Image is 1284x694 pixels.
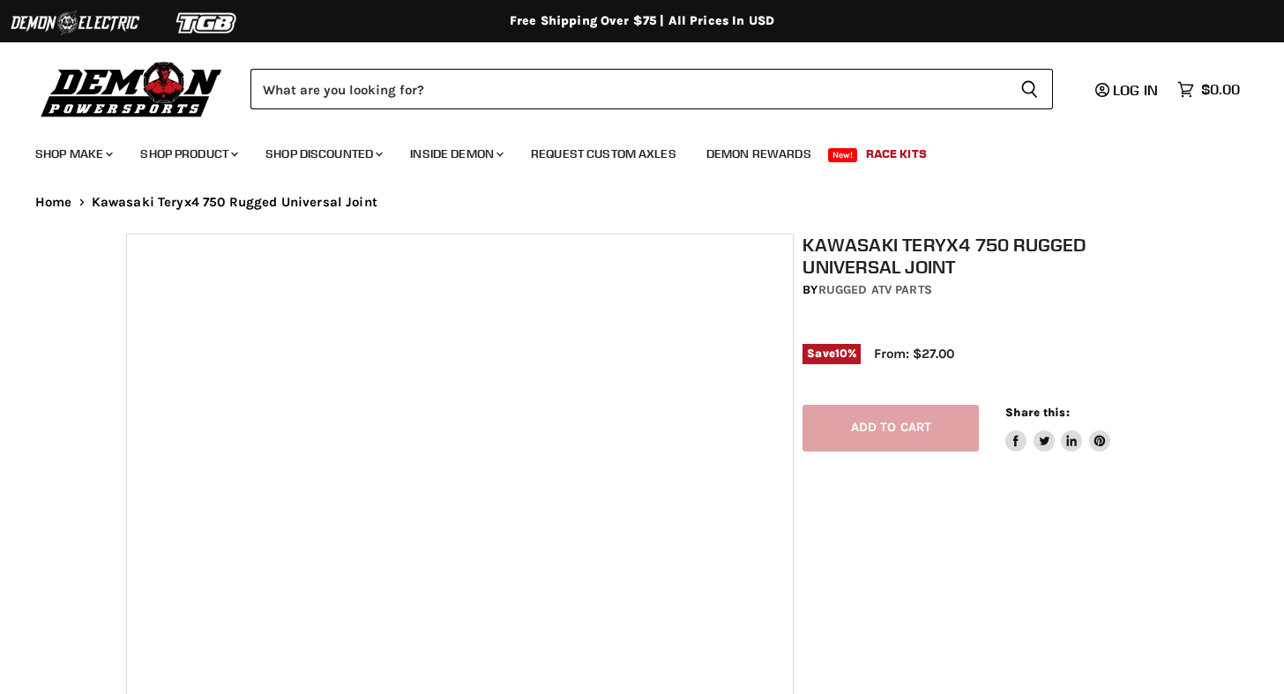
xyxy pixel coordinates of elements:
a: Home [35,195,72,210]
aside: Share this: [1005,405,1110,451]
span: $0.00 [1201,81,1240,98]
a: Log in [1087,82,1168,98]
span: Kawasaki Teryx4 750 Rugged Universal Joint [92,195,377,210]
span: Log in [1113,81,1158,99]
img: Demon Electric Logo 2 [9,6,141,40]
a: Rugged ATV Parts [818,282,932,297]
button: Search [1006,69,1053,109]
a: Request Custom Axles [518,136,690,172]
span: 10 [835,347,847,360]
a: Shop Product [127,136,249,172]
ul: Main menu [22,129,1235,172]
span: New! [828,148,858,162]
img: Demon Powersports [35,57,228,120]
span: From: $27.00 [874,346,954,362]
span: Save % [802,344,861,363]
h1: Kawasaki Teryx4 750 Rugged Universal Joint [802,234,1167,278]
div: by [802,280,1167,300]
a: Shop Discounted [252,136,393,172]
form: Product [250,69,1053,109]
a: Race Kits [853,136,940,172]
img: TGB Logo 2 [141,6,273,40]
a: $0.00 [1168,77,1249,102]
input: Search [250,69,1006,109]
a: Demon Rewards [693,136,825,172]
a: Shop Make [22,136,123,172]
span: Share this: [1005,406,1069,419]
a: Inside Demon [397,136,514,172]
